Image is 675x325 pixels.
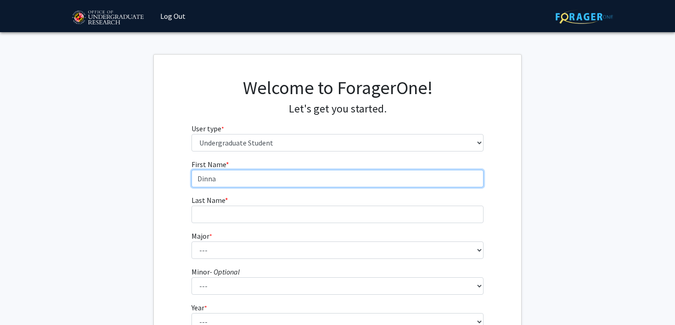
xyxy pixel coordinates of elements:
label: Year [191,302,207,313]
img: University of Maryland Logo [69,6,146,29]
label: Major [191,230,212,241]
span: First Name [191,160,226,169]
h1: Welcome to ForagerOne! [191,77,484,99]
img: ForagerOne Logo [556,10,613,24]
i: - Optional [210,267,240,276]
iframe: Chat [7,284,39,318]
label: Minor [191,266,240,277]
label: User type [191,123,224,134]
h4: Let's get you started. [191,102,484,116]
span: Last Name [191,196,225,205]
